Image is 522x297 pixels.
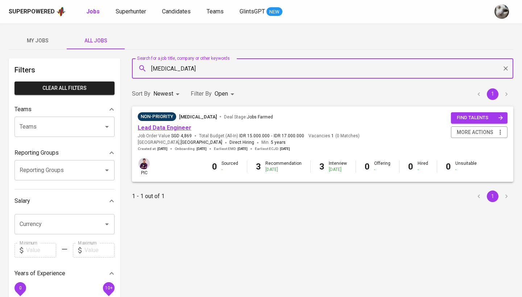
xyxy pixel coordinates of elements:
[237,146,248,151] span: [DATE]
[329,160,347,173] div: Interview
[14,105,32,114] p: Teams
[14,81,115,95] button: Clear All filters
[229,140,254,145] span: Direct Hiring
[451,126,507,138] button: more actions
[9,8,55,16] div: Superpowered
[457,114,503,122] span: find talents
[215,90,228,97] span: Open
[457,128,493,137] span: more actions
[14,269,65,278] p: Years of Experience
[271,133,272,139] span: -
[138,133,192,139] span: Job Order Value
[274,133,304,139] span: IDR 17.000.000
[256,162,261,172] b: 3
[19,285,21,290] span: 0
[374,160,390,173] div: Offering
[138,158,150,169] img: erwin@glints.com
[199,133,304,139] span: Total Budget (All-In)
[280,146,290,151] span: [DATE]
[157,146,167,151] span: [DATE]
[138,124,191,131] a: Lead Data Engineer
[14,266,115,281] div: Years of Experience
[487,88,498,100] button: page 1
[153,89,173,98] p: Newest
[330,133,334,139] span: 1
[132,89,150,98] p: Sort By
[261,140,286,145] span: Min.
[224,114,273,120] span: Deal Stage :
[408,162,413,172] b: 0
[26,243,56,258] input: Value
[14,197,30,205] p: Salary
[162,8,191,15] span: Candidates
[138,157,150,176] div: pic
[14,148,59,157] p: Reporting Groups
[102,219,112,229] button: Open
[221,160,238,173] div: Sourced
[181,139,222,146] span: [GEOGRAPHIC_DATA]
[191,89,212,98] p: Filter By
[14,146,115,160] div: Reporting Groups
[153,87,182,101] div: Newest
[214,146,248,151] span: Earliest EMD :
[207,7,225,16] a: Teams
[132,192,165,201] p: 1 - 1 out of 1
[265,160,302,173] div: Recommendation
[472,88,513,100] nav: pagination navigation
[271,140,286,145] span: 5 years
[255,146,290,151] span: Earliest ECJD :
[494,4,509,19] img: tharisa.rizky@glints.com
[175,146,207,151] span: Onboarding :
[86,8,100,15] b: Jobs
[365,162,370,172] b: 0
[455,167,477,173] div: -
[472,191,513,202] nav: pagination navigation
[71,36,120,45] span: All Jobs
[455,160,477,173] div: Unsuitable
[179,114,217,120] span: [MEDICAL_DATA]
[162,7,192,16] a: Candidates
[138,146,167,151] span: Created at :
[446,162,451,172] b: 0
[56,6,66,17] img: app logo
[418,160,428,173] div: Hired
[266,8,282,16] span: NEW
[138,139,222,146] span: [GEOGRAPHIC_DATA] ,
[487,191,498,202] button: page 1
[14,64,115,76] h6: Filters
[105,285,112,290] span: 10+
[138,113,176,120] span: Non-Priority
[116,8,146,15] span: Superhunter
[501,63,511,74] button: Clear
[240,7,282,16] a: GlintsGPT NEW
[102,122,112,132] button: Open
[84,243,115,258] input: Value
[240,8,265,15] span: GlintsGPT
[215,87,237,101] div: Open
[171,133,192,139] span: SGD 4,869
[221,167,238,173] div: -
[13,36,62,45] span: My Jobs
[212,162,217,172] b: 0
[116,7,148,16] a: Superhunter
[265,167,302,173] div: [DATE]
[14,194,115,208] div: Salary
[319,162,324,172] b: 3
[20,84,109,93] span: Clear All filters
[239,133,270,139] span: IDR 15.000.000
[329,167,347,173] div: [DATE]
[14,102,115,117] div: Teams
[196,146,207,151] span: [DATE]
[451,112,507,124] button: find talents
[308,133,360,139] span: Vacancies ( 0 Matches )
[207,8,224,15] span: Teams
[86,7,101,16] a: Jobs
[374,167,390,173] div: -
[9,6,66,17] a: Superpoweredapp logo
[102,165,112,175] button: Open
[247,114,273,120] span: Jobs Farmed
[418,167,428,173] div: -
